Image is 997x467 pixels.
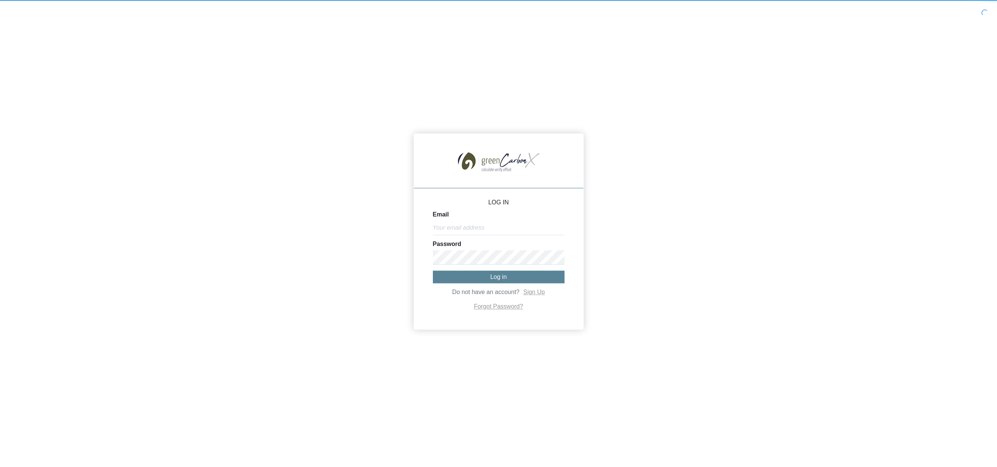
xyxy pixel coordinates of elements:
[490,274,507,280] span: Log in
[474,304,523,310] a: Forgot Password?
[523,289,545,296] a: Sign Up
[433,271,565,283] button: Log in
[433,241,462,247] label: Password
[433,212,449,218] label: Email
[450,141,547,180] img: GreenCarbonX07-07-202510_19_57_194.jpg
[433,221,565,235] input: Your email address
[433,199,565,205] p: LOG IN
[452,289,519,296] span: Do not have an account?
